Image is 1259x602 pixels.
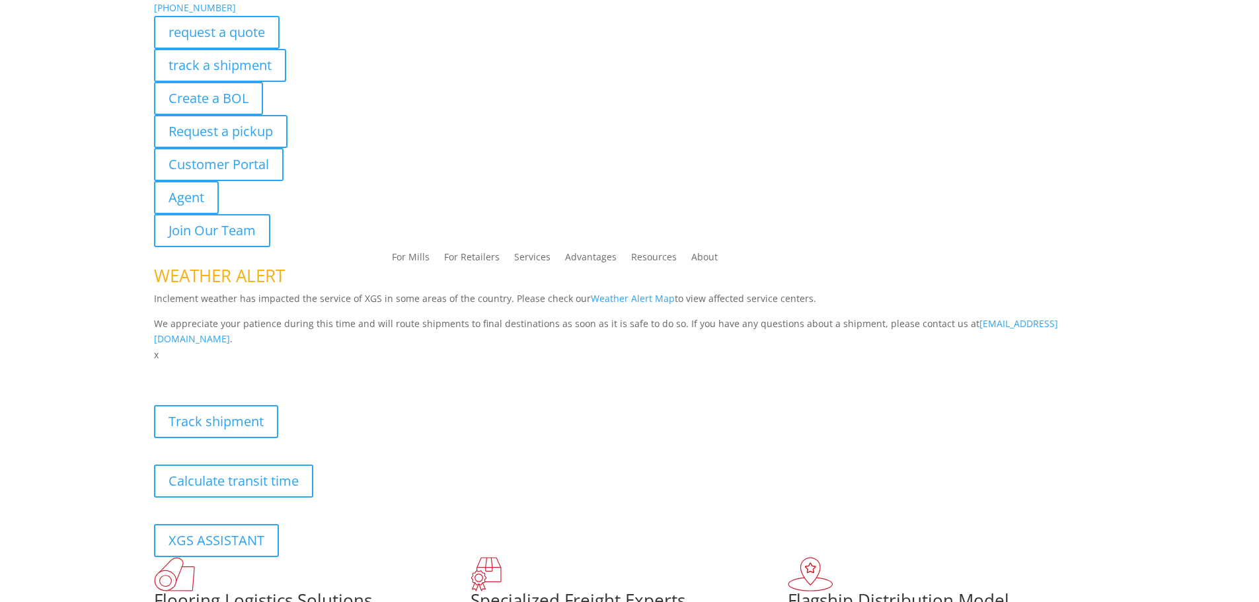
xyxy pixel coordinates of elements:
p: We appreciate your patience during this time and will route shipments to final destinations as so... [154,316,1106,348]
a: Weather Alert Map [591,292,675,305]
a: Agent [154,181,219,214]
a: track a shipment [154,49,286,82]
a: Advantages [565,252,617,267]
a: Request a pickup [154,115,287,148]
span: WEATHER ALERT [154,264,285,287]
img: xgs-icon-focused-on-flooring-red [471,557,502,591]
a: For Mills [392,252,430,267]
a: Resources [631,252,677,267]
a: For Retailers [444,252,500,267]
a: Track shipment [154,405,278,438]
a: XGS ASSISTANT [154,524,279,557]
a: request a quote [154,16,280,49]
a: Calculate transit time [154,465,313,498]
p: x [154,347,1106,363]
img: xgs-icon-total-supply-chain-intelligence-red [154,557,195,591]
p: Inclement weather has impacted the service of XGS in some areas of the country. Please check our ... [154,291,1106,316]
img: xgs-icon-flagship-distribution-model-red [788,557,833,591]
a: [PHONE_NUMBER] [154,1,236,14]
a: Create a BOL [154,82,263,115]
a: Join Our Team [154,214,270,247]
b: Visibility, transparency, and control for your entire supply chain. [154,365,449,377]
a: Customer Portal [154,148,284,181]
a: About [691,252,718,267]
a: Services [514,252,551,267]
